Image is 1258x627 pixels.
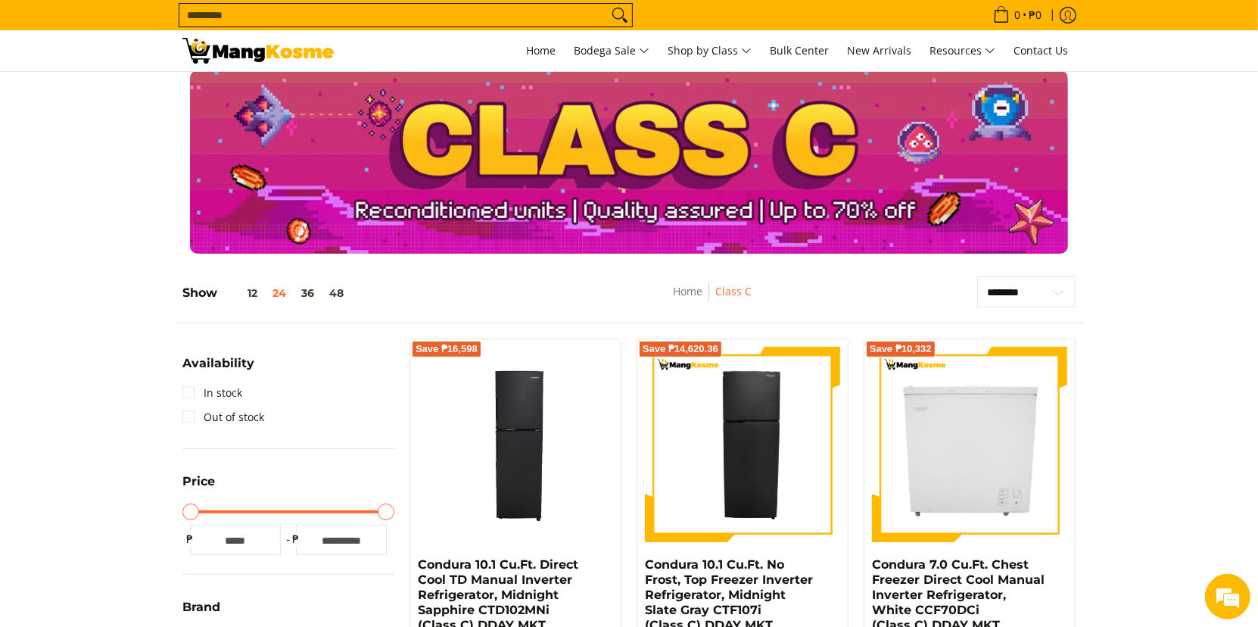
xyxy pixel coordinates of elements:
[322,287,351,299] button: 48
[1026,10,1044,20] span: ₱0
[847,43,911,58] span: New Arrivals
[182,38,334,64] img: Class C Home &amp; Business Appliances: Up to 70% Off l Mang Kosme
[1006,30,1076,71] a: Contact Us
[770,43,829,58] span: Bulk Center
[566,30,657,71] a: Bodega Sale
[922,30,1003,71] a: Resources
[1014,43,1068,58] span: Contact Us
[870,345,932,354] span: Save ₱10,332
[673,284,702,298] a: Home
[526,43,556,58] span: Home
[182,601,220,613] span: Brand
[645,347,840,542] img: Condura 10.1 Cu.Ft. No Frost, Top Freezer Inverter Refrigerator, Midnight Slate Gray CTF107i (Cla...
[349,30,1076,71] nav: Main Menu
[929,42,995,61] span: Resources
[416,345,478,354] span: Save ₱16,598
[182,476,215,499] summary: Open
[1012,10,1023,20] span: 0
[182,381,242,405] a: In stock
[872,347,1067,542] img: Condura 7.0 Cu.Ft. Chest Freezer Direct Cool Manual Inverter Refrigerator, White CCF70DCi (Class ...
[518,30,563,71] a: Home
[182,532,198,547] span: ₱
[989,7,1046,23] span: •
[608,4,632,27] button: Search
[182,357,254,381] summary: Open
[182,357,254,370] span: Availability
[574,42,649,61] span: Bodega Sale
[418,347,613,542] img: Condura 10.1 Cu.Ft. Direct Cool TD Manual Inverter Refrigerator, Midnight Sapphire CTD102MNi (Cla...
[217,287,265,299] button: 12
[762,30,836,71] a: Bulk Center
[294,287,322,299] button: 36
[668,42,752,61] span: Shop by Class
[182,285,351,301] h5: Show
[839,30,919,71] a: New Arrivals
[182,601,220,625] summary: Open
[643,345,718,354] span: Save ₱14,620.36
[715,284,752,298] a: Class C
[182,405,264,429] a: Out of stock
[288,532,304,547] span: ₱
[182,476,215,488] span: Price
[583,282,842,317] nav: Breadcrumbs
[660,30,759,71] a: Shop by Class
[265,287,294,299] button: 24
